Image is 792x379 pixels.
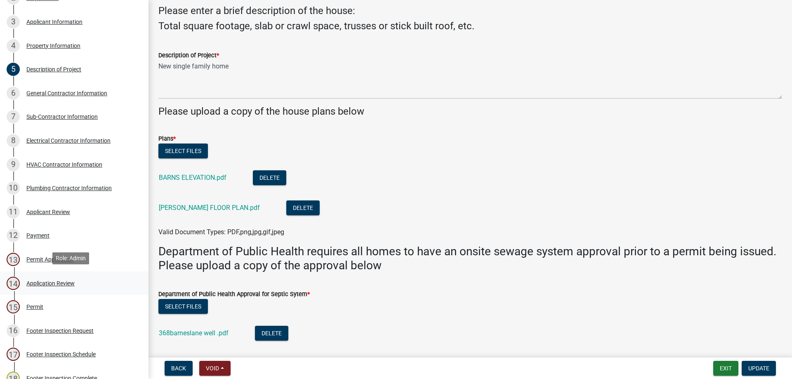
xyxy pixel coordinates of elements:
[158,136,176,142] label: Plans
[7,205,20,219] div: 11
[158,245,782,272] h3: Department of Public Health requires all homes to have an onsite sewage system approval prior to ...
[158,292,310,297] label: Department of Public Health Approval for Septic Sytem
[206,365,219,372] span: Void
[171,365,186,372] span: Back
[26,162,102,167] div: HVAC Contractor Information
[7,229,20,242] div: 12
[7,39,20,52] div: 4
[26,280,75,286] div: Application Review
[742,361,776,376] button: Update
[159,329,229,337] a: 368barneslane well .pdf
[159,174,226,181] a: BARNS ELEVATION.pdf
[26,66,81,72] div: Description of Project
[255,326,288,341] button: Delete
[26,209,70,215] div: Applicant Review
[26,43,80,49] div: Property Information
[286,200,320,215] button: Delete
[7,63,20,76] div: 5
[748,365,769,372] span: Update
[26,304,43,310] div: Permit
[255,330,288,337] wm-modal-confirm: Delete Document
[26,90,107,96] div: General Contractor Information
[7,158,20,171] div: 9
[158,106,782,118] h4: Please upload a copy of the house plans below
[26,257,73,262] div: Permit Application
[158,299,208,314] button: Select files
[158,20,782,32] h4: Total square footage, slab or crawl space, trusses or stick built roof, etc.
[52,252,89,264] div: Role: Admin
[7,253,20,266] div: 13
[7,110,20,123] div: 7
[26,233,49,238] div: Payment
[713,361,738,376] button: Exit
[158,5,782,17] h4: Please enter a brief description of the house:
[253,170,286,185] button: Delete
[7,181,20,195] div: 10
[7,348,20,361] div: 17
[7,134,20,147] div: 8
[26,19,82,25] div: Applicant Information
[159,204,260,212] a: [PERSON_NAME] FLOOR PLAN.pdf
[7,277,20,290] div: 14
[7,15,20,28] div: 3
[7,300,20,313] div: 15
[253,174,286,182] wm-modal-confirm: Delete Document
[26,185,112,191] div: Plumbing Contractor Information
[199,361,231,376] button: Void
[7,324,20,337] div: 16
[26,114,98,120] div: Sub-Contractor Information
[158,228,284,236] span: Valid Document Types: PDF,png,jpg,gif,jpeg
[165,361,193,376] button: Back
[26,351,96,357] div: Footer Inspection Schedule
[286,205,320,212] wm-modal-confirm: Delete Document
[158,144,208,158] button: Select files
[7,87,20,100] div: 6
[26,328,94,334] div: Footer Inspection Request
[26,138,111,144] div: Electrical Contractor Information
[158,53,219,59] label: Description of Project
